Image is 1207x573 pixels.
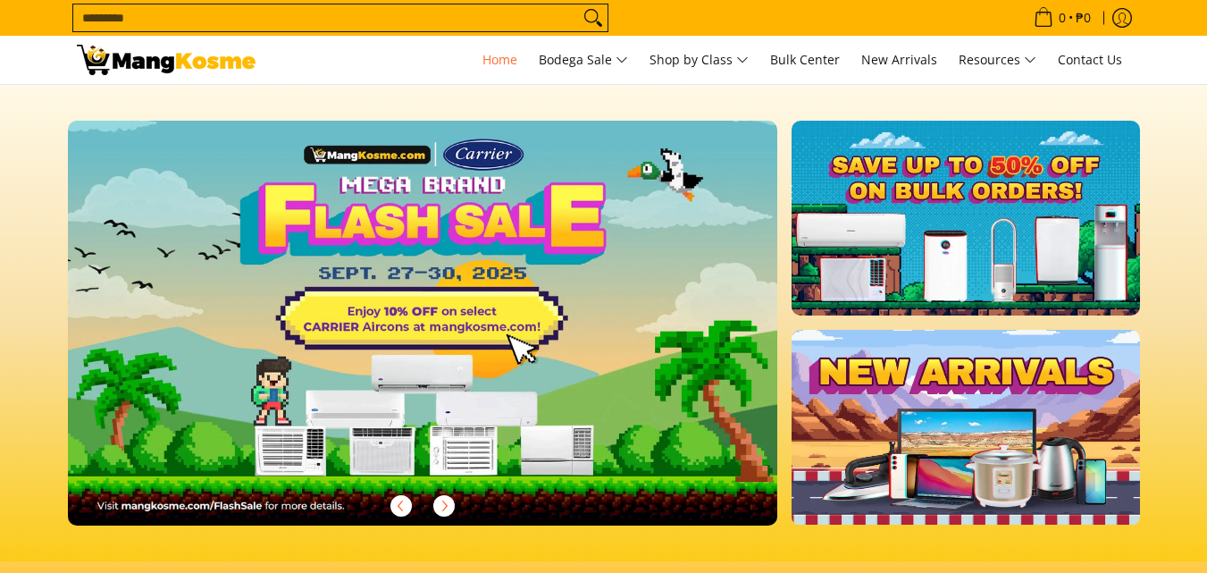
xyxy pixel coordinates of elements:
[852,36,946,84] a: New Arrivals
[424,486,464,526] button: Next
[1049,36,1131,84] a: Contact Us
[68,121,778,526] img: 092325 mk eom flash sale 1510x861 no dti
[792,330,1139,525] img: NEW_ARRIVAL.webp
[761,36,849,84] a: Bulk Center
[579,4,608,31] button: Search
[1028,8,1096,28] span: •
[77,45,256,75] img: Mang Kosme: Your Home Appliances Warehouse Sale Partner!
[641,36,758,84] a: Shop by Class
[861,51,937,68] span: New Arrivals
[770,51,840,68] span: Bulk Center
[792,121,1139,316] img: BULK.webp
[273,36,1131,84] nav: Main Menu
[530,36,637,84] a: Bodega Sale
[950,36,1045,84] a: Resources
[1073,12,1094,24] span: ₱0
[1058,51,1122,68] span: Contact Us
[381,486,421,526] button: Previous
[474,36,526,84] a: Home
[959,49,1036,72] span: Resources
[650,49,749,72] span: Shop by Class
[539,49,628,72] span: Bodega Sale
[482,51,517,68] span: Home
[1056,12,1069,24] span: 0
